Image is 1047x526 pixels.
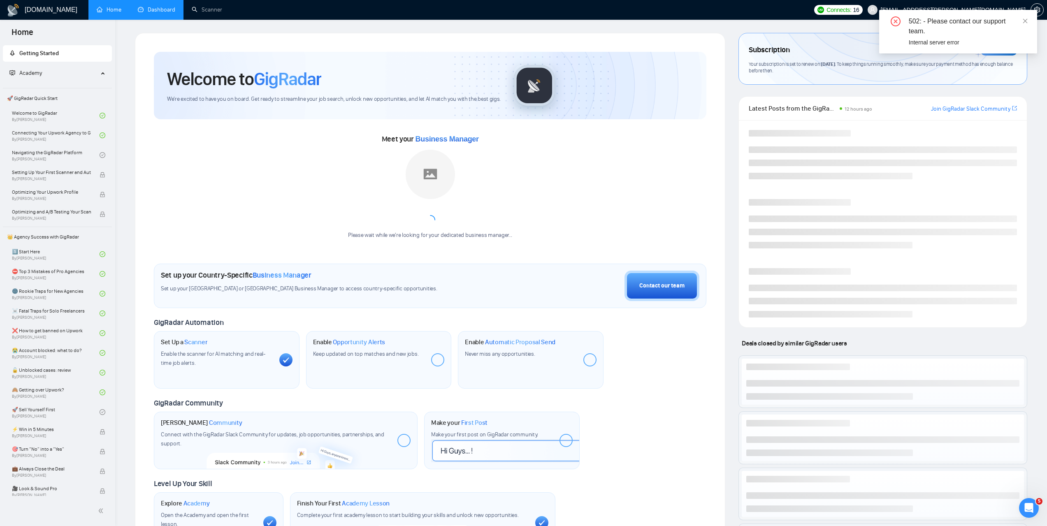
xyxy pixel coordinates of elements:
[100,172,105,178] span: lock
[1022,18,1028,24] span: close
[1012,105,1017,111] span: export
[12,453,91,458] span: By [PERSON_NAME]
[100,152,105,158] span: check-circle
[97,6,121,13] a: homeHome
[313,350,419,357] span: Keep updated on top matches and new jobs.
[100,350,105,356] span: check-circle
[931,104,1010,114] a: Join GigRadar Slack Community
[12,126,100,144] a: Connecting Your Upwork Agency to GigRadarBy[PERSON_NAME]
[100,488,105,494] span: lock
[100,468,105,474] span: lock
[1012,104,1017,112] a: export
[100,389,105,395] span: check-circle
[161,499,210,507] h1: Explore
[161,338,207,346] h1: Set Up a
[909,16,1027,36] div: 502: - Please contact our support team.
[909,38,1027,47] div: Internal server error
[98,507,106,515] span: double-left
[382,134,479,144] span: Meet your
[9,70,42,76] span: Academy
[253,271,311,280] span: Business Manager
[100,192,105,197] span: lock
[423,213,437,227] span: loading
[845,106,872,112] span: 12 hours ago
[5,26,40,44] span: Home
[100,113,105,118] span: check-circle
[461,419,488,427] span: First Post
[12,216,91,221] span: By [PERSON_NAME]
[154,318,223,327] span: GigRadar Automation
[12,493,91,498] span: By [PERSON_NAME]
[19,50,59,57] span: Getting Started
[826,5,851,14] span: Connects:
[161,350,265,366] span: Enable the scanner for AI matching and real-time job alerts.
[100,291,105,297] span: check-circle
[100,429,105,435] span: lock
[1031,3,1044,16] button: setting
[12,208,91,216] span: Optimizing and A/B Testing Your Scanner for Better Results
[167,95,501,103] span: We're excited to have you on board. Get ready to streamline your job search, unlock new opportuni...
[343,232,517,239] div: Please wait while we're looking for your dedicated business manager...
[406,150,455,199] img: placeholder.png
[12,265,100,283] a: ⛔ Top 3 Mistakes of Pro AgenciesBy[PERSON_NAME]
[12,168,91,176] span: Setting Up Your First Scanner and Auto-Bidder
[12,304,100,322] a: ☠️ Fatal Traps for Solo FreelancersBy[PERSON_NAME]
[209,419,242,427] span: Community
[207,431,364,469] img: slackcommunity-bg.png
[12,364,100,382] a: 🔓 Unblocked cases: reviewBy[PERSON_NAME]
[12,465,91,473] span: 💼 Always Close the Deal
[870,7,875,13] span: user
[4,90,111,107] span: 🚀 GigRadar Quick Start
[100,271,105,277] span: check-circle
[485,338,555,346] span: Automatic Proposal Send
[749,43,789,57] span: Subscription
[12,484,91,493] span: 🎥 Look & Sound Pro
[161,285,484,293] span: Set up your [GEOGRAPHIC_DATA] or [GEOGRAPHIC_DATA] Business Manager to access country-specific op...
[100,251,105,257] span: check-circle
[254,68,321,90] span: GigRadar
[100,449,105,454] span: lock
[154,399,223,408] span: GigRadar Community
[749,103,837,114] span: Latest Posts from the GigRadar Community
[624,271,699,301] button: Contact our team
[333,338,385,346] span: Opportunity Alerts
[12,344,100,362] a: 😭 Account blocked: what to do?By[PERSON_NAME]
[342,499,390,507] span: Academy Lesson
[749,61,1012,74] span: Your subscription is set to renew on . To keep things running smoothly, make sure your payment me...
[313,338,385,346] h1: Enable
[9,70,15,76] span: fund-projection-screen
[12,324,100,342] a: ❌ How to get banned on UpworkBy[PERSON_NAME]
[431,419,488,427] h1: Make your
[817,7,824,13] img: upwork-logo.png
[297,499,390,507] h1: Finish Your First
[19,70,42,76] span: Academy
[639,281,685,290] div: Contact our team
[821,61,835,67] span: [DATE]
[297,512,519,519] span: Complete your first academy lesson to start building your skills and unlock new opportunities.
[100,311,105,316] span: check-circle
[12,403,100,421] a: 🚀 Sell Yourself FirstBy[PERSON_NAME]
[12,285,100,303] a: 🌚 Rookie Traps for New AgenciesBy[PERSON_NAME]
[161,271,311,280] h1: Set up your Country-Specific
[4,229,111,245] span: 👑 Agency Success with GigRadar
[12,107,100,125] a: Welcome to GigRadarBy[PERSON_NAME]
[12,445,91,453] span: 🎯 Turn “No” into a “Yes”
[3,45,112,62] li: Getting Started
[12,188,91,196] span: Optimizing Your Upwork Profile
[100,330,105,336] span: check-circle
[192,6,222,13] a: searchScanner
[12,245,100,263] a: 1️⃣ Start HereBy[PERSON_NAME]
[100,132,105,138] span: check-circle
[431,431,538,438] span: Make your first post on GigRadar community.
[465,338,555,346] h1: Enable
[138,6,175,13] a: dashboardDashboard
[465,350,535,357] span: Never miss any opportunities.
[514,65,555,106] img: gigradar-logo.png
[7,4,20,17] img: logo
[183,499,210,507] span: Academy
[154,479,212,488] span: Level Up Your Skill
[12,176,91,181] span: By [PERSON_NAME]
[12,383,100,401] a: 🙈 Getting over Upwork?By[PERSON_NAME]
[891,16,901,26] span: close-circle
[1031,7,1044,13] a: setting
